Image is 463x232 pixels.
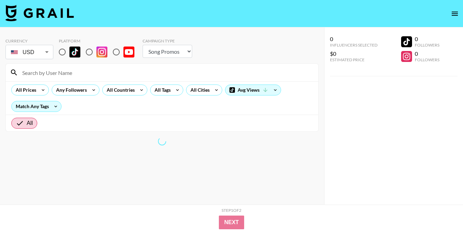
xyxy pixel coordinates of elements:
div: All Cities [186,85,211,95]
button: Next [219,216,244,229]
div: Campaign Type [143,38,192,43]
span: All [27,119,33,127]
div: Followers [415,57,439,62]
input: Search by User Name [18,67,314,78]
div: 0 [330,36,378,42]
div: Currency [5,38,53,43]
div: Any Followers [52,85,88,95]
span: Refreshing lists, bookers, clients, countries, tags, cities, talent, talent... [156,136,168,147]
img: Grail Talent [5,5,74,21]
div: USD [7,46,52,58]
div: $0 [330,50,378,57]
div: 0 [415,50,439,57]
img: TikTok [69,47,80,57]
div: Step 1 of 2 [222,208,241,213]
div: 0 [415,36,439,42]
div: All Tags [150,85,172,95]
div: Followers [415,42,439,48]
button: open drawer [448,7,462,21]
div: Match Any Tags [12,101,61,112]
img: YouTube [123,47,134,57]
div: Platform [59,38,140,43]
div: Avg Views [225,85,281,95]
div: Estimated Price [330,57,378,62]
div: Influencers Selected [330,42,378,48]
div: All Countries [103,85,136,95]
img: Instagram [96,47,107,57]
div: All Prices [12,85,38,95]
